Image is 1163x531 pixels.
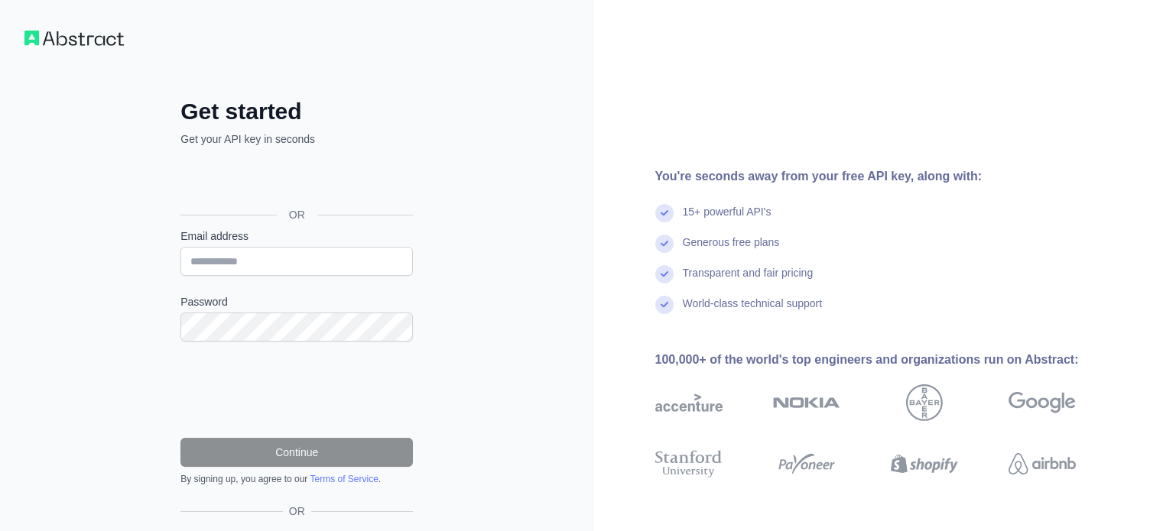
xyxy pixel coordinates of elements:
img: nokia [773,384,840,421]
iframe: reCAPTCHA [180,360,413,419]
img: bayer [906,384,943,421]
iframe: Sign in with Google Button [173,164,417,197]
img: check mark [655,235,674,253]
div: 100,000+ of the world's top engineers and organizations run on Abstract: [655,351,1125,369]
img: google [1009,384,1076,421]
img: check mark [655,204,674,222]
label: Password [180,294,413,309]
a: Terms of Service [310,474,378,484]
div: Generous free plans [683,235,780,265]
img: stanford university [655,447,723,481]
div: 15+ powerful API's [683,204,772,235]
button: Continue [180,438,413,467]
label: Email address [180,228,413,244]
img: check mark [655,296,674,314]
p: Get your API key in seconds [180,131,413,147]
img: accenture [655,384,723,421]
img: check mark [655,265,674,283]
span: OR [277,207,317,222]
img: airbnb [1009,447,1076,481]
img: Workflow [24,31,124,46]
h2: Get started [180,98,413,125]
div: By signing up, you agree to our . [180,473,413,485]
img: payoneer [773,447,840,481]
div: Transparent and fair pricing [683,265,814,296]
div: World-class technical support [683,296,823,326]
img: shopify [891,447,958,481]
span: OR [283,503,311,519]
div: You're seconds away from your free API key, along with: [655,167,1125,186]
